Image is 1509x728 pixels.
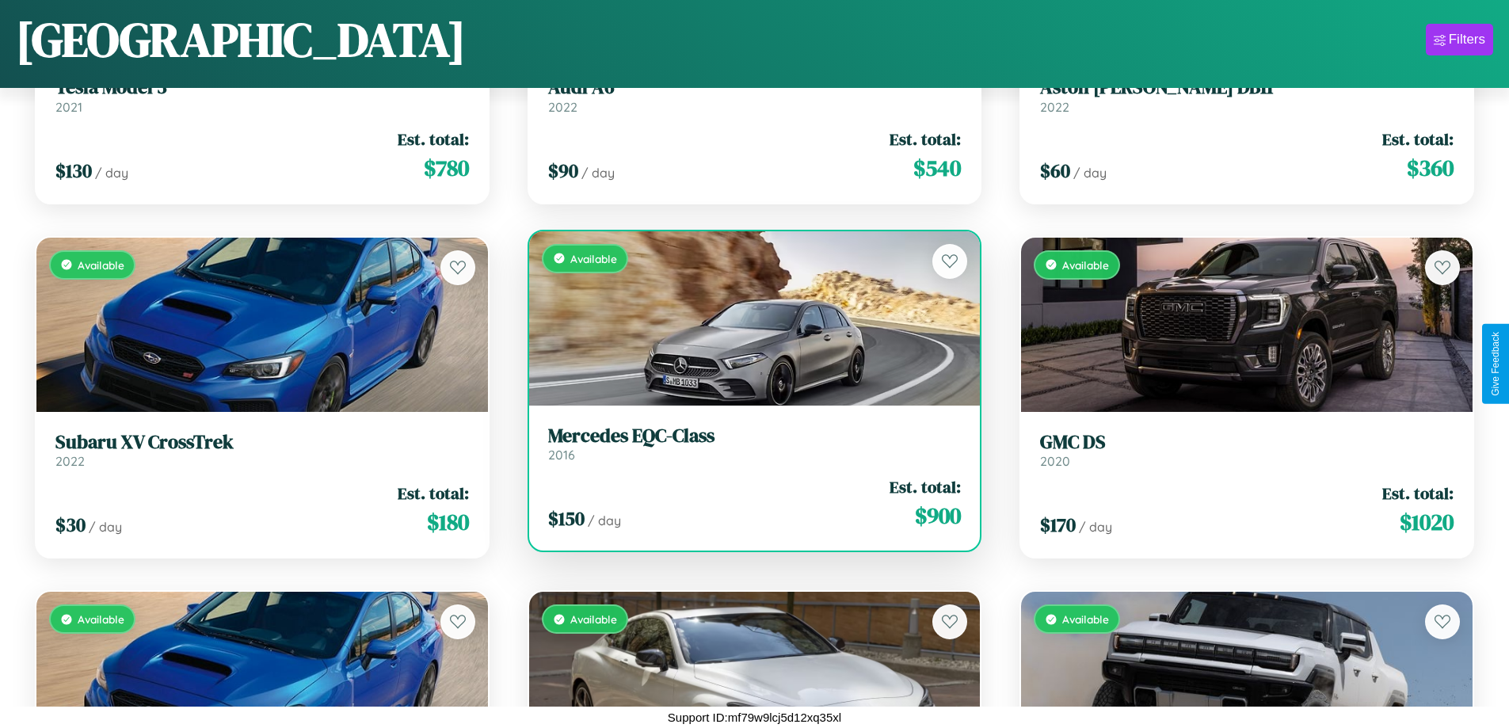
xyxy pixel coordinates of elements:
span: $ 90 [548,158,578,184]
span: $ 780 [424,152,469,184]
span: Available [570,252,617,265]
span: Available [78,258,124,272]
span: $ 60 [1040,158,1070,184]
div: Filters [1449,32,1485,48]
span: / day [581,165,615,181]
span: / day [588,513,621,528]
span: / day [95,165,128,181]
span: 2016 [548,447,575,463]
span: Available [1062,612,1109,626]
span: 2021 [55,99,82,115]
span: Est. total: [1382,128,1454,151]
span: 2020 [1040,453,1070,469]
span: Available [78,612,124,626]
span: $ 180 [427,506,469,538]
h3: Audi A6 [548,76,962,99]
span: Available [570,612,617,626]
a: Subaru XV CrossTrek2022 [55,431,469,470]
h3: Tesla Model 3 [55,76,469,99]
h3: Subaru XV CrossTrek [55,431,469,454]
span: / day [89,519,122,535]
h1: [GEOGRAPHIC_DATA] [16,7,466,72]
span: 2022 [55,453,85,469]
div: Give Feedback [1490,332,1501,396]
span: 2022 [548,99,577,115]
span: $ 150 [548,505,585,532]
span: Est. total: [890,475,961,498]
span: Est. total: [398,128,469,151]
h3: Mercedes EQC-Class [548,425,962,448]
a: GMC DS2020 [1040,431,1454,470]
span: $ 170 [1040,512,1076,538]
span: 2022 [1040,99,1069,115]
span: $ 130 [55,158,92,184]
span: Available [1062,258,1109,272]
span: $ 900 [915,500,961,532]
button: Filters [1426,24,1493,55]
h3: GMC DS [1040,431,1454,454]
a: Tesla Model 32021 [55,76,469,115]
span: $ 540 [913,152,961,184]
span: / day [1079,519,1112,535]
span: / day [1073,165,1107,181]
a: Mercedes EQC-Class2016 [548,425,962,463]
span: Est. total: [398,482,469,505]
a: Aston [PERSON_NAME] DB112022 [1040,76,1454,115]
p: Support ID: mf79w9lcj5d12xq35xl [668,707,841,728]
a: Audi A62022 [548,76,962,115]
span: Est. total: [890,128,961,151]
span: Est. total: [1382,482,1454,505]
h3: Aston [PERSON_NAME] DB11 [1040,76,1454,99]
span: $ 360 [1407,152,1454,184]
span: $ 30 [55,512,86,538]
span: $ 1020 [1400,506,1454,538]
